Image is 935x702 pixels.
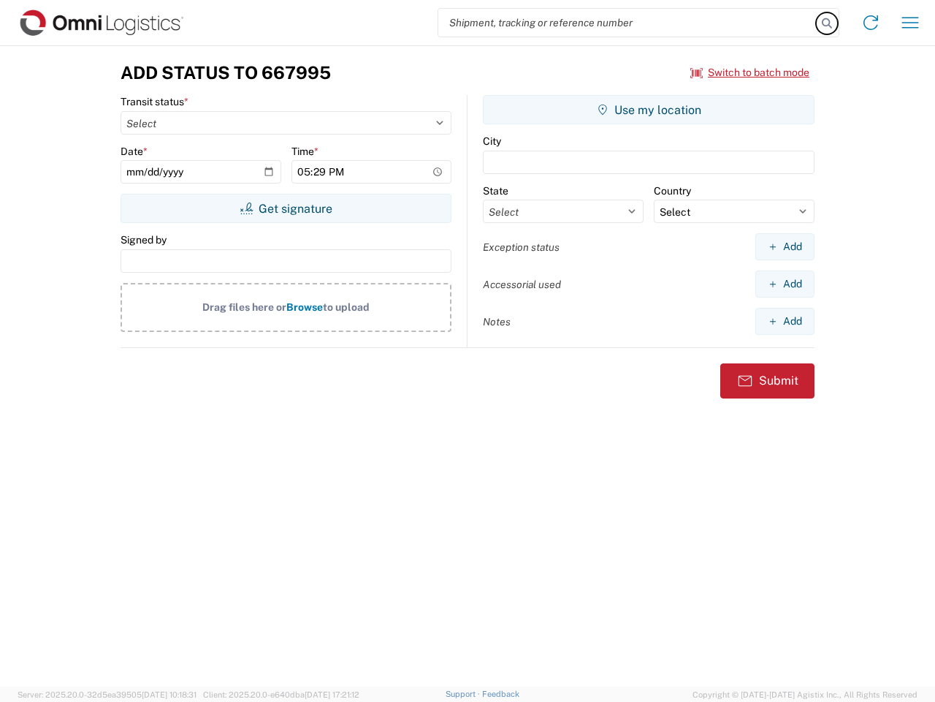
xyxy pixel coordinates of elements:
[291,145,318,158] label: Time
[483,315,511,328] label: Notes
[203,690,359,699] span: Client: 2025.20.0-e640dba
[18,690,196,699] span: Server: 2025.20.0-32d5ea39505
[755,233,814,260] button: Add
[121,194,451,223] button: Get signature
[121,62,331,83] h3: Add Status to 667995
[720,363,814,399] button: Submit
[446,690,482,698] a: Support
[438,9,817,37] input: Shipment, tracking or reference number
[121,233,167,246] label: Signed by
[202,301,286,313] span: Drag files here or
[654,184,691,197] label: Country
[690,61,809,85] button: Switch to batch mode
[142,690,196,699] span: [DATE] 10:18:31
[483,278,561,291] label: Accessorial used
[483,95,814,124] button: Use my location
[305,690,359,699] span: [DATE] 17:21:12
[482,690,519,698] a: Feedback
[121,95,188,108] label: Transit status
[121,145,148,158] label: Date
[323,301,370,313] span: to upload
[483,135,501,148] label: City
[483,184,508,197] label: State
[755,308,814,335] button: Add
[483,241,560,254] label: Exception status
[755,271,814,298] button: Add
[286,301,323,313] span: Browse
[692,688,917,701] span: Copyright © [DATE]-[DATE] Agistix Inc., All Rights Reserved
